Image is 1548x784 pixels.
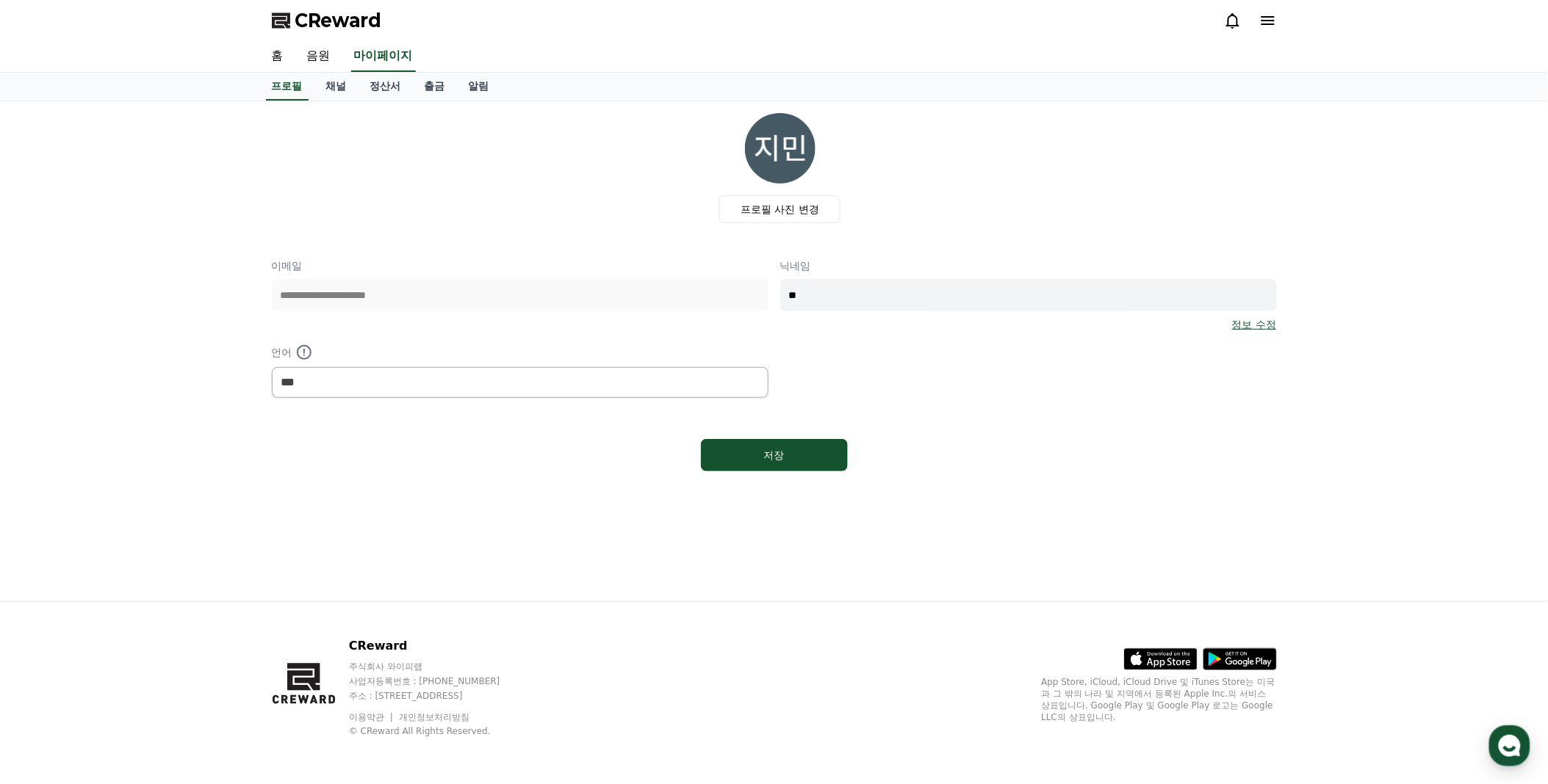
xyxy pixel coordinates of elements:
p: 주식회사 와이피랩 [349,661,528,672]
a: CReward [272,9,382,32]
p: 사업자등록번호 : [PHONE_NUMBER] [349,675,528,687]
img: profile_image [745,113,816,184]
span: 대화 [134,488,152,500]
p: 이메일 [272,258,768,273]
div: 저장 [730,448,818,462]
a: 출금 [413,73,457,101]
p: 주소 : [STREET_ADDRESS] [349,690,528,702]
span: CReward [295,9,382,32]
a: 정산서 [359,73,413,101]
a: 이용약관 [349,712,395,722]
a: 음원 [295,41,342,72]
button: 저장 [701,439,848,471]
a: 홈 [260,41,295,72]
a: 홈 [4,465,97,502]
a: 알림 [457,73,501,101]
span: 설정 [227,487,245,499]
p: 닉네임 [780,258,1277,273]
a: 정보 수정 [1232,317,1276,332]
p: App Store, iCloud, iCloud Drive 및 iTunes Store는 미국과 그 밖의 나라 및 지역에서 등록된 Apple Inc.의 서비스 상표입니다. Goo... [1042,676,1277,723]
a: 마이페이지 [351,41,416,72]
a: 채널 [314,73,359,101]
p: 언어 [272,344,768,361]
p: CReward [349,637,528,655]
label: 프로필 사진 변경 [719,195,840,223]
a: 대화 [97,465,190,502]
span: 홈 [46,487,55,499]
a: 개인정보처리방침 [399,712,469,722]
a: 설정 [190,465,282,502]
a: 프로필 [266,73,309,101]
p: © CReward All Rights Reserved. [349,725,528,737]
